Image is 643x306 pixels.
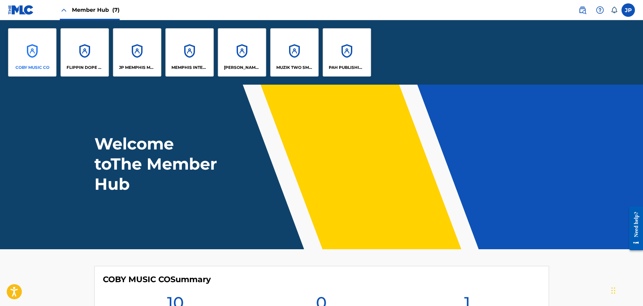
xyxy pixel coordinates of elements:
p: MEMPHIS INTERNATIONAL RECORDS [171,64,208,71]
a: AccountsCOBY MUSIC CO [8,28,56,77]
a: Public Search [576,3,589,17]
iframe: Resource Center [624,201,643,255]
img: search [578,6,587,14]
img: MLC Logo [8,5,34,15]
img: Close [60,6,68,14]
a: AccountsMEMPHIS INTERNATIONAL RECORDS [165,28,214,77]
div: User Menu [621,3,635,17]
div: Drag [611,280,615,301]
h4: COBY MUSIC CO [103,274,211,285]
a: AccountsPAH PUBLISHING [323,28,371,77]
a: AccountsMUZIK TWO SMOKE TWO [270,28,319,77]
a: Accounts[PERSON_NAME] PRODUCTIONS [218,28,266,77]
img: help [596,6,604,14]
div: Help [593,3,607,17]
span: Member Hub [72,6,120,14]
a: AccountsJP MEMPHIS MUSIC [113,28,161,77]
p: COBY MUSIC CO [15,64,49,71]
p: MUCK STICKY PRODUCTIONS [224,64,260,71]
span: (7) [112,7,120,13]
p: MUZIK TWO SMOKE TWO [276,64,313,71]
p: PAH PUBLISHING [329,64,365,71]
a: AccountsFLIPPIN DOPE MUSIK [61,28,109,77]
p: FLIPPIN DOPE MUSIK [67,64,103,71]
p: JP MEMPHIS MUSIC [119,64,156,71]
iframe: Chat Widget [609,274,643,306]
div: Notifications [611,7,617,13]
h1: Welcome to The Member Hub [94,134,220,194]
